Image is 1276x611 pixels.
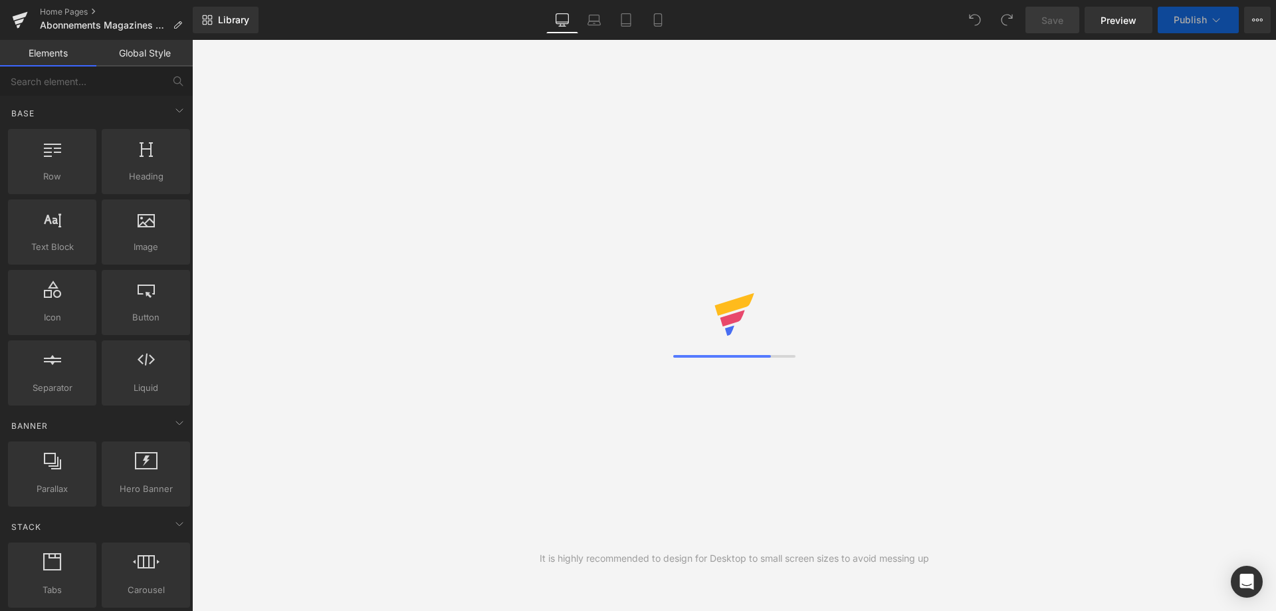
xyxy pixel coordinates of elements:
span: Hero Banner [106,482,186,496]
span: Tabs [12,583,92,597]
div: It is highly recommended to design for Desktop to small screen sizes to avoid messing up [540,551,929,566]
span: Row [12,170,92,183]
span: Library [218,14,249,26]
span: Separator [12,381,92,395]
span: Text Block [12,240,92,254]
span: Image [106,240,186,254]
span: Preview [1101,13,1136,27]
span: Parallax [12,482,92,496]
a: Home Pages [40,7,193,17]
button: More [1244,7,1271,33]
button: Redo [994,7,1020,33]
a: Laptop [578,7,610,33]
a: Tablet [610,7,642,33]
span: Base [10,107,36,120]
span: Heading [106,170,186,183]
span: Abonnements Magazines &amp; Journaux Québécois [40,20,167,31]
button: Undo [962,7,988,33]
span: Publish [1174,15,1207,25]
a: Desktop [546,7,578,33]
a: Global Style [96,40,193,66]
a: Mobile [642,7,674,33]
span: Stack [10,521,43,533]
span: Liquid [106,381,186,395]
div: Open Intercom Messenger [1231,566,1263,598]
a: New Library [193,7,259,33]
span: Banner [10,420,49,432]
a: Preview [1085,7,1152,33]
span: Carousel [106,583,186,597]
span: Save [1041,13,1063,27]
button: Publish [1158,7,1239,33]
span: Button [106,310,186,324]
span: Icon [12,310,92,324]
